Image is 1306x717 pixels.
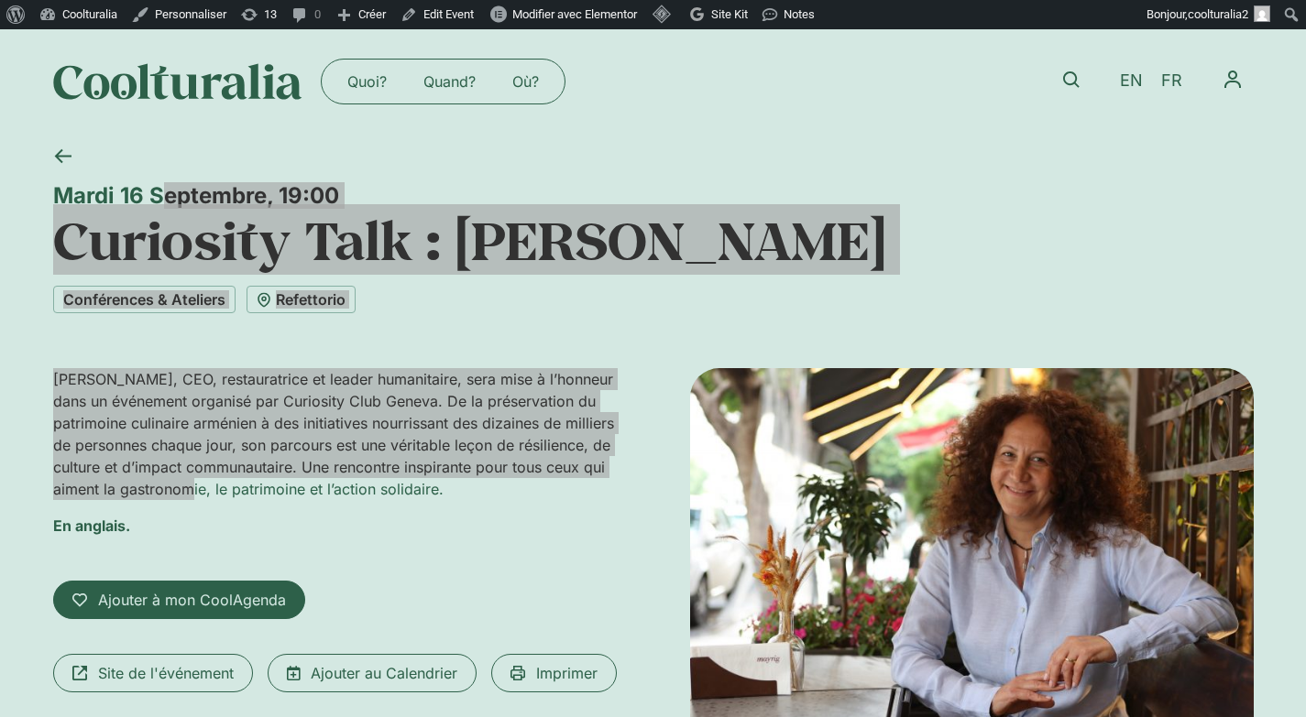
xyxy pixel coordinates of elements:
[1111,68,1152,94] a: EN
[1152,68,1191,94] a: FR
[491,654,617,692] a: Imprimer
[311,662,457,684] span: Ajouter au Calendrier
[1188,7,1248,21] span: coolturalia2
[53,516,130,535] strong: En anglais.
[53,286,236,313] a: Conférences & Ateliers
[53,182,1254,209] div: Mardi 16 Septembre, 19:00
[329,67,405,96] a: Quoi?
[512,7,637,21] span: Modifier avec Elementor
[405,67,494,96] a: Quand?
[268,654,477,692] a: Ajouter au Calendrier
[1212,59,1254,101] button: Permuter le menu
[1120,71,1143,91] span: EN
[53,654,253,692] a: Site de l'événement
[53,368,617,500] p: [PERSON_NAME], CEO, restauratrice et leader humanitaire, sera mise à l’honneur dans un événement ...
[1212,59,1254,101] nav: Menu
[329,67,557,96] nav: Menu
[98,662,234,684] span: Site de l'événement
[1161,71,1182,91] span: FR
[711,7,748,21] span: Site Kit
[536,662,598,684] span: Imprimer
[247,286,356,313] a: Refettorio
[53,581,305,619] a: Ajouter à mon CoolAgenda
[494,67,557,96] a: Où?
[53,209,1254,271] h1: Curiosity Talk : [PERSON_NAME]
[98,589,286,611] span: Ajouter à mon CoolAgenda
